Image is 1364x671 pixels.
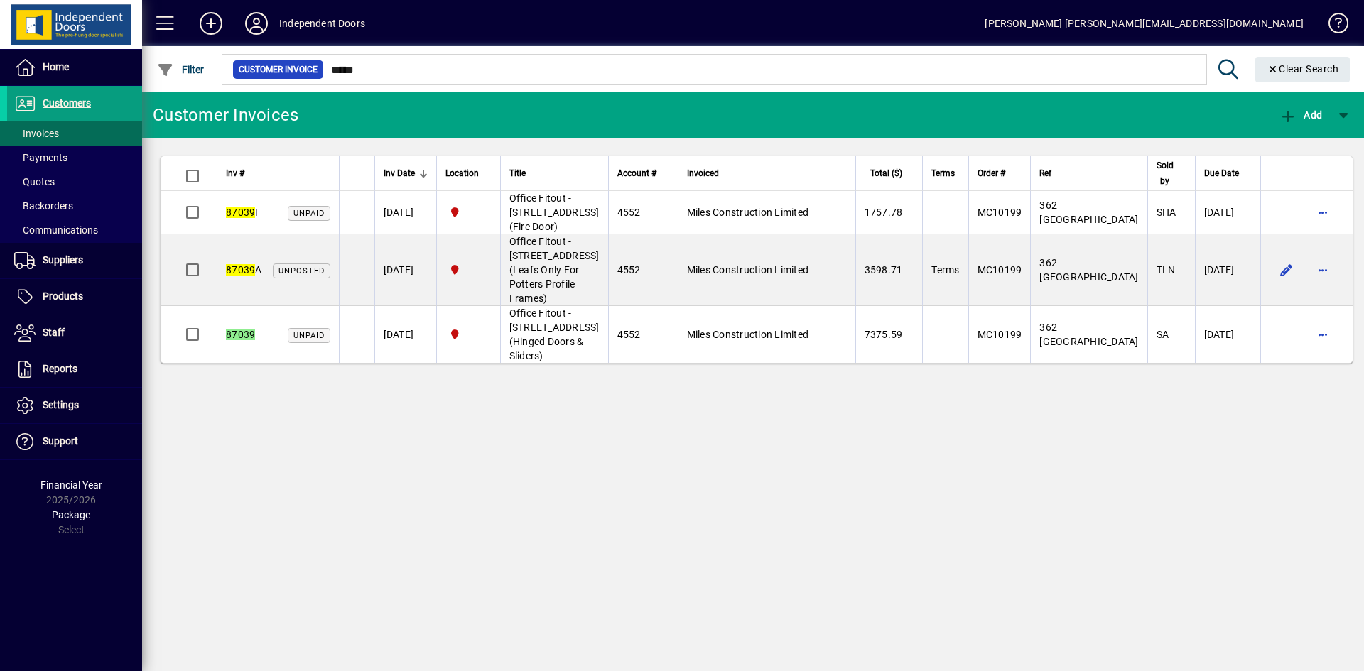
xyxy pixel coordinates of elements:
[1204,165,1239,181] span: Due Date
[1039,165,1051,181] span: Ref
[188,11,234,36] button: Add
[157,64,205,75] span: Filter
[1157,207,1176,218] span: SHA
[1204,165,1252,181] div: Due Date
[865,165,916,181] div: Total ($)
[985,12,1304,35] div: [PERSON_NAME] [PERSON_NAME][EMAIL_ADDRESS][DOMAIN_NAME]
[445,165,492,181] div: Location
[1255,57,1351,82] button: Clear
[43,363,77,374] span: Reports
[1312,323,1335,346] button: More options
[1157,158,1174,189] span: Sold by
[7,218,142,242] a: Communications
[1157,329,1169,340] span: SA
[1039,322,1138,347] span: 362 [GEOGRAPHIC_DATA]
[617,329,641,340] span: 4552
[293,209,325,218] span: Unpaid
[239,62,318,77] span: Customer Invoice
[43,254,83,266] span: Suppliers
[43,435,78,447] span: Support
[509,192,600,232] span: Office Fitout - [STREET_ADDRESS] (Fire Door)
[7,388,142,423] a: Settings
[617,165,669,181] div: Account #
[978,165,1005,181] span: Order #
[374,191,436,234] td: [DATE]
[1318,3,1346,49] a: Knowledge Base
[293,331,325,340] span: Unpaid
[617,207,641,218] span: 4552
[1157,158,1186,189] div: Sold by
[855,191,923,234] td: 1757.78
[384,165,428,181] div: Inv Date
[445,165,479,181] span: Location
[870,165,902,181] span: Total ($)
[226,207,255,218] em: 87039
[43,290,83,302] span: Products
[509,307,600,361] span: Office Fitout - [STREET_ADDRESS] (Hinged Doors & Sliders)
[687,207,809,218] span: Miles Construction Limited
[226,207,261,218] span: F
[1157,264,1176,276] span: TLN
[153,104,298,126] div: Customer Invoices
[445,262,492,278] span: Christchurch
[7,146,142,170] a: Payments
[14,224,98,236] span: Communications
[445,204,492,220] span: Christchurch
[43,61,69,72] span: Home
[1195,306,1260,363] td: [DATE]
[855,234,923,306] td: 3598.71
[1279,109,1322,121] span: Add
[1039,200,1138,225] span: 362 [GEOGRAPHIC_DATA]
[14,200,73,212] span: Backorders
[1039,165,1138,181] div: Ref
[445,327,492,342] span: Christchurch
[509,165,600,181] div: Title
[931,165,955,181] span: Terms
[509,236,600,304] span: Office Fitout - [STREET_ADDRESS] (Leafs Only For Potters Profile Frames)
[226,264,262,276] span: A
[687,165,847,181] div: Invoiced
[43,399,79,410] span: Settings
[153,57,208,82] button: Filter
[687,165,719,181] span: Invoiced
[7,243,142,278] a: Suppliers
[1039,257,1138,283] span: 362 [GEOGRAPHIC_DATA]
[278,266,325,276] span: Unposted
[1195,234,1260,306] td: [DATE]
[40,479,102,491] span: Financial Year
[7,50,142,85] a: Home
[374,234,436,306] td: [DATE]
[226,264,255,276] em: 87039
[43,327,65,338] span: Staff
[978,264,1022,276] span: MC10199
[509,165,526,181] span: Title
[14,176,55,187] span: Quotes
[931,264,959,276] span: Terms
[7,279,142,315] a: Products
[7,121,142,146] a: Invoices
[617,165,656,181] span: Account #
[1267,63,1339,75] span: Clear Search
[279,12,365,35] div: Independent Doors
[855,306,923,363] td: 7375.59
[226,165,330,181] div: Inv #
[384,165,415,181] span: Inv Date
[52,509,90,520] span: Package
[7,351,142,387] a: Reports
[7,424,142,459] a: Support
[687,264,809,276] span: Miles Construction Limited
[1195,191,1260,234] td: [DATE]
[374,306,436,363] td: [DATE]
[1275,258,1298,281] button: Edit
[1312,201,1335,224] button: More options
[7,194,142,218] a: Backorders
[978,165,1022,181] div: Order #
[978,207,1022,218] span: MC10199
[234,11,279,36] button: Profile
[14,152,67,163] span: Payments
[978,329,1022,340] span: MC10199
[7,315,142,351] a: Staff
[1312,258,1335,281] button: More options
[617,264,641,276] span: 4552
[43,97,91,109] span: Customers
